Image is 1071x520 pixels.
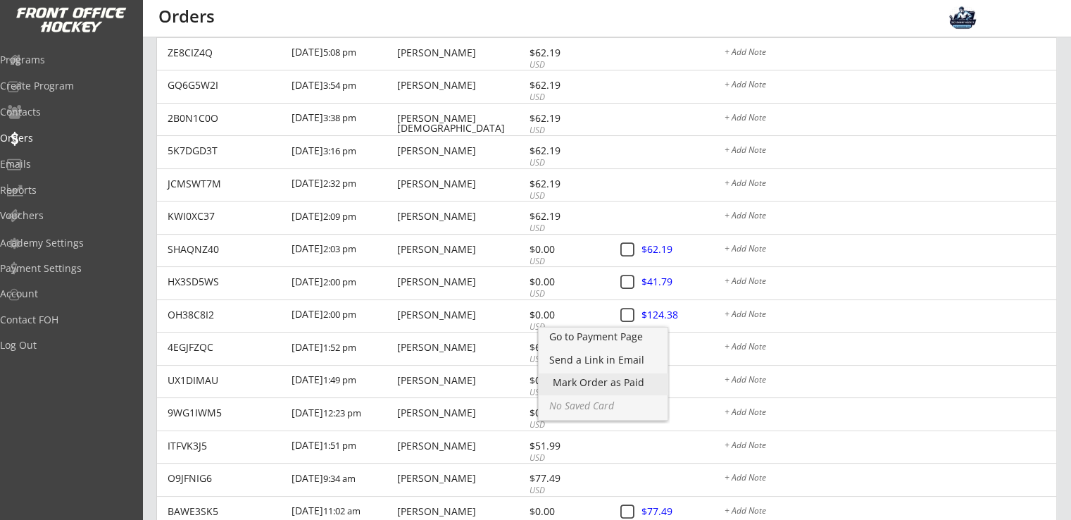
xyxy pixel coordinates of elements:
[323,79,356,92] font: 3:54 pm
[530,80,605,90] div: $62.19
[725,113,1056,125] div: + Add Note
[530,190,605,202] div: USD
[292,104,394,135] div: [DATE]
[530,223,605,235] div: USD
[725,277,1056,288] div: + Add Note
[549,401,657,411] div: No Saved Card
[397,113,525,133] div: [PERSON_NAME][DEMOGRAPHIC_DATA]
[168,310,283,320] div: OH38C8I2
[397,211,525,221] div: [PERSON_NAME]
[539,328,668,349] a: Go to Payment Page
[292,464,394,495] div: [DATE]
[530,452,605,464] div: USD
[168,113,283,123] div: 2B0N1C0O
[725,310,1056,321] div: + Add Note
[530,48,605,58] div: $62.19
[725,48,1056,59] div: + Add Note
[549,355,657,365] div: Send a Link in Email
[397,376,525,385] div: [PERSON_NAME]
[292,136,394,168] div: [DATE]
[530,485,605,497] div: USD
[292,235,394,266] div: [DATE]
[397,244,525,254] div: [PERSON_NAME]
[168,179,283,189] div: JCMSWT7M
[530,113,605,123] div: $62.19
[168,441,283,451] div: ITFVK3J5
[725,211,1056,223] div: + Add Note
[725,80,1056,92] div: + Add Note
[323,111,356,124] font: 3:38 pm
[539,373,668,395] div: If they have paid you through cash, check, online transfer, etc.
[292,300,394,332] div: [DATE]
[725,244,1056,256] div: + Add Note
[168,507,283,516] div: BAWE3SK5
[168,146,283,156] div: 5K7DGD3T
[168,473,283,483] div: O9JFNIG6
[530,342,605,352] div: $62.19
[323,308,356,321] font: 2:00 pm
[168,277,283,287] div: HX3SD5WS
[530,146,605,156] div: $62.19
[292,333,394,364] div: [DATE]
[292,366,394,397] div: [DATE]
[323,276,356,288] font: 2:00 pm
[323,373,356,386] font: 1:49 pm
[397,408,525,418] div: [PERSON_NAME]
[397,507,525,516] div: [PERSON_NAME]
[397,277,525,287] div: [PERSON_NAME]
[323,341,356,354] font: 1:52 pm
[168,48,283,58] div: ZE8CIZ4Q
[530,211,605,221] div: $62.19
[641,507,723,516] div: $77.49
[323,472,356,485] font: 9:34 am
[530,157,605,169] div: USD
[530,408,605,418] div: $0.00
[641,277,723,287] div: $41.79
[530,179,605,189] div: $62.19
[397,80,525,90] div: [PERSON_NAME]
[323,210,356,223] font: 2:09 pm
[725,473,1056,485] div: + Add Note
[323,407,361,419] font: 12:23 pm
[292,38,394,70] div: [DATE]
[323,439,356,452] font: 1:51 pm
[397,441,525,451] div: [PERSON_NAME]
[530,125,605,137] div: USD
[292,70,394,102] div: [DATE]
[725,507,1056,518] div: + Add Note
[553,378,653,388] div: Mark Order as Paid
[397,310,525,320] div: [PERSON_NAME]
[530,256,605,268] div: USD
[530,310,605,320] div: $0.00
[168,342,283,352] div: 4EGJFZQC
[725,146,1056,157] div: + Add Note
[292,169,394,201] div: [DATE]
[323,504,361,517] font: 11:02 am
[530,473,605,483] div: $77.49
[397,48,525,58] div: [PERSON_NAME]
[530,244,605,254] div: $0.00
[530,387,605,399] div: USD
[725,342,1056,354] div: + Add Note
[168,408,283,418] div: 9WG1IWM5
[530,59,605,71] div: USD
[397,146,525,156] div: [PERSON_NAME]
[323,177,356,190] font: 2:32 pm
[530,376,605,385] div: $0.00
[323,46,356,58] font: 5:08 pm
[539,351,668,372] div: Open popup for option to send email asking for remaining amount
[725,376,1056,387] div: + Add Note
[725,441,1056,452] div: + Add Note
[530,507,605,516] div: $0.00
[641,244,723,254] div: $62.19
[397,473,525,483] div: [PERSON_NAME]
[725,408,1056,419] div: + Add Note
[168,376,283,385] div: UX1DIMAU
[530,441,605,451] div: $51.99
[292,202,394,233] div: [DATE]
[323,242,356,255] font: 2:03 pm
[397,342,525,352] div: [PERSON_NAME]
[530,321,605,333] div: USD
[397,179,525,189] div: [PERSON_NAME]
[168,80,283,90] div: GQ6G5W2I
